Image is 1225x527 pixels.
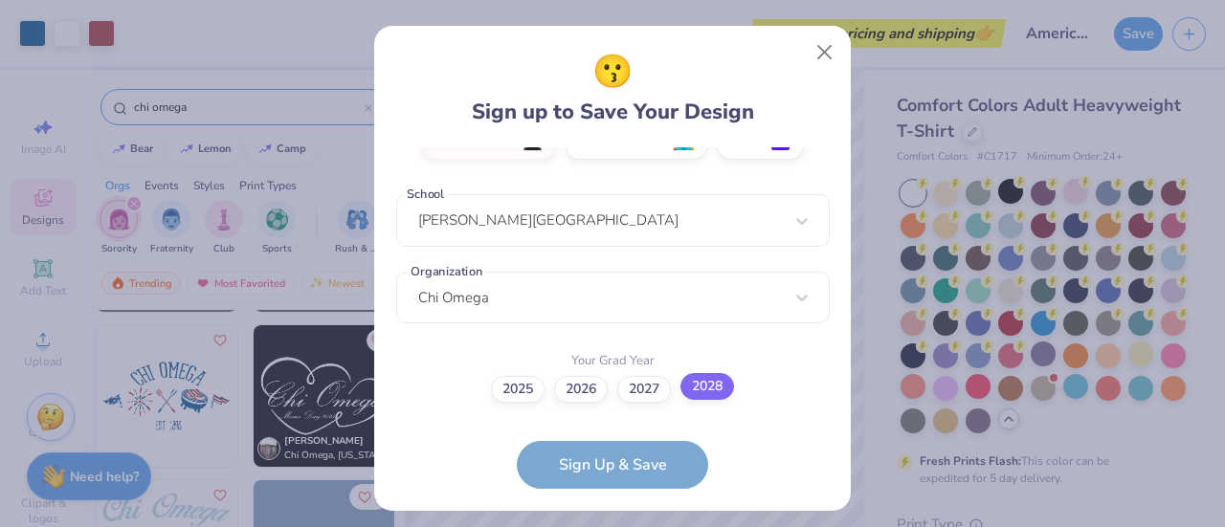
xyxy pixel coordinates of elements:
label: 2026 [554,376,608,403]
label: 2028 [680,373,734,400]
span: 👩‍💻 [672,130,696,152]
label: Your Grad Year [571,352,655,371]
span: 🤷‍♀️ [768,130,792,152]
label: 2025 [491,376,545,403]
label: Organization [407,262,485,280]
div: Sign up to Save Your Design [472,48,754,128]
span: 😗 [592,48,633,97]
label: 2027 [617,376,671,403]
span: 🧑‍🎓 [521,130,545,152]
label: School [404,186,448,204]
button: Close [807,34,843,71]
